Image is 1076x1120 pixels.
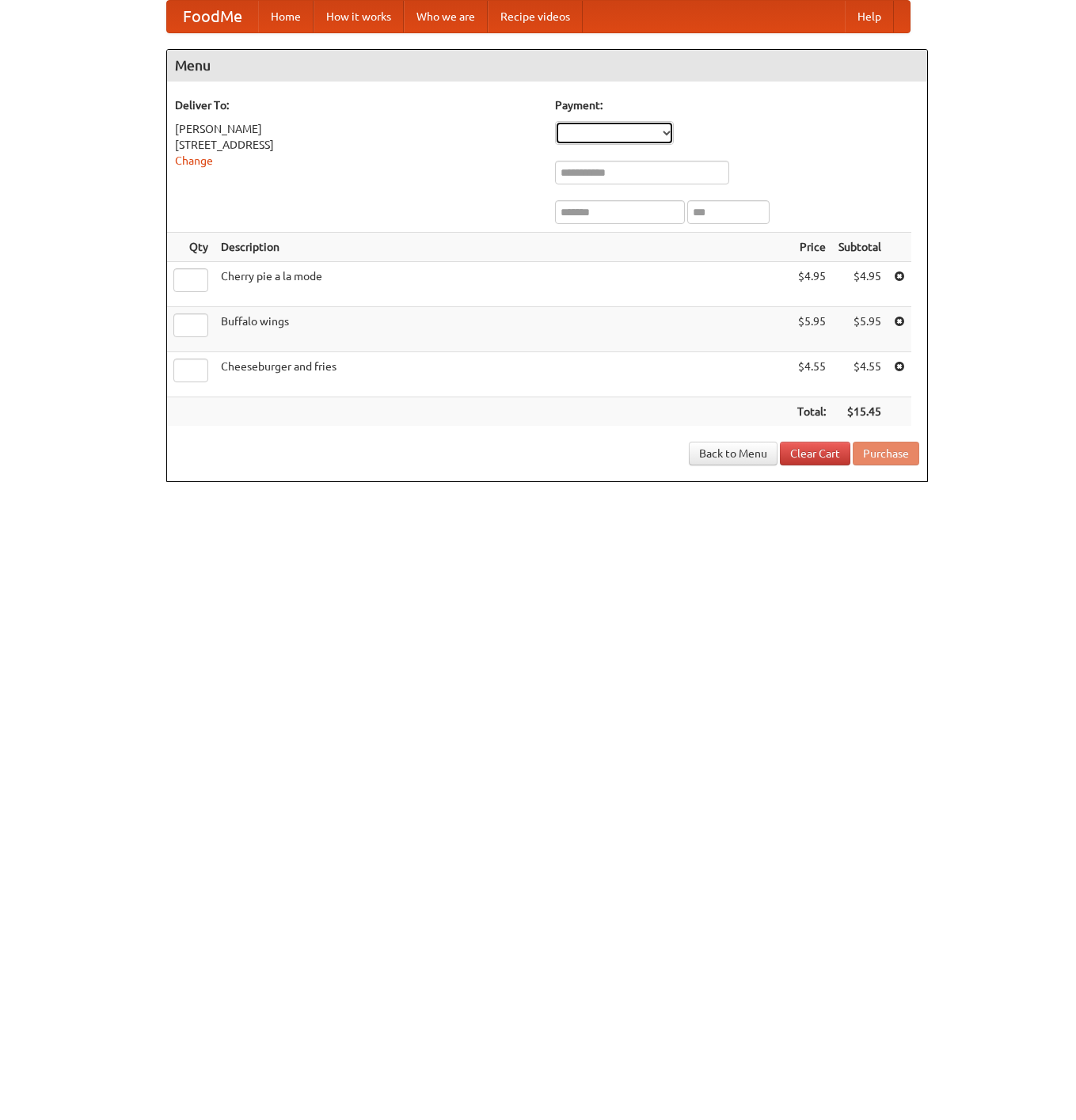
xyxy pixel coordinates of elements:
[853,442,919,465] button: Purchase
[832,397,888,427] th: $15.45
[167,233,215,262] th: Qty
[555,97,919,113] h5: Payment:
[689,442,778,465] a: Back to Menu
[832,307,888,352] td: $5.95
[215,352,791,397] td: Cheeseburger and fries
[215,262,791,307] td: Cherry pie a la mode
[175,137,539,153] div: [STREET_ADDRESS]
[791,233,832,262] th: Price
[791,262,832,307] td: $4.95
[175,121,539,137] div: [PERSON_NAME]
[215,233,791,262] th: Description
[175,97,539,113] h5: Deliver To:
[215,307,791,352] td: Buffalo wings
[832,262,888,307] td: $4.95
[488,1,583,32] a: Recipe videos
[314,1,404,32] a: How it works
[258,1,314,32] a: Home
[791,307,832,352] td: $5.95
[832,352,888,397] td: $4.55
[832,233,888,262] th: Subtotal
[167,1,258,32] a: FoodMe
[167,50,927,82] h4: Menu
[791,352,832,397] td: $4.55
[404,1,488,32] a: Who we are
[780,442,850,465] a: Clear Cart
[791,397,832,427] th: Total:
[175,154,213,167] a: Change
[845,1,894,32] a: Help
